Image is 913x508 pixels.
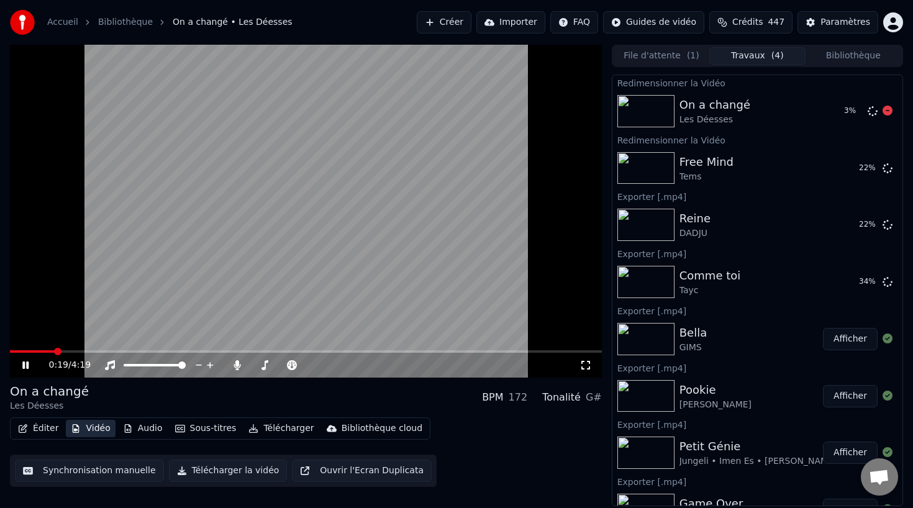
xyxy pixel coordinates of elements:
[679,96,750,114] div: On a changé
[603,11,704,34] button: Guides de vidéo
[859,277,878,287] div: 34 %
[292,460,432,482] button: Ouvrir l'Ecran Duplicata
[66,420,115,437] button: Vidéo
[679,324,707,342] div: Bella
[859,220,878,230] div: 22 %
[614,47,709,65] button: File d'attente
[679,114,750,126] div: Les Déesses
[771,50,784,62] span: ( 4 )
[417,11,471,34] button: Créer
[709,47,805,65] button: Travaux
[476,11,545,34] button: Importer
[612,474,902,489] div: Exporter [.mp4]
[679,227,711,240] div: DADJU
[71,359,91,371] span: 4:19
[118,420,168,437] button: Audio
[820,16,870,29] div: Paramètres
[823,442,878,464] button: Afficher
[679,267,741,284] div: Comme toi
[679,284,741,297] div: Tayc
[732,16,763,29] span: Crédits
[169,460,288,482] button: Télécharger la vidéo
[15,460,164,482] button: Synchronisation manuelle
[612,246,902,261] div: Exporter [.mp4]
[342,422,422,435] div: Bibliothèque cloud
[10,10,35,35] img: youka
[679,153,734,171] div: Free Mind
[806,47,901,65] button: Bibliothèque
[10,400,89,412] div: Les Déesses
[542,390,581,405] div: Tonalité
[170,420,242,437] button: Sous-titres
[679,381,752,399] div: Pookie
[612,360,902,375] div: Exporter [.mp4]
[797,11,878,34] button: Paramètres
[679,399,752,411] div: [PERSON_NAME]
[482,390,503,405] div: BPM
[709,11,793,34] button: Crédits447
[612,75,902,90] div: Redimensionner la Vidéo
[47,16,293,29] nav: breadcrumb
[98,16,153,29] a: Bibliothèque
[49,359,68,371] span: 0:19
[509,390,528,405] div: 172
[586,390,602,405] div: G#
[612,132,902,147] div: Redimensionner la Vidéo
[679,210,711,227] div: Reine
[173,16,292,29] span: On a changé • Les Déesses
[687,50,699,62] span: ( 1 )
[243,420,319,437] button: Télécharger
[679,171,734,183] div: Tems
[679,342,707,354] div: GIMS
[768,16,784,29] span: 447
[550,11,598,34] button: FAQ
[10,383,89,400] div: On a changé
[612,417,902,432] div: Exporter [.mp4]
[823,328,878,350] button: Afficher
[861,458,898,496] div: Ouvrir le chat
[49,359,79,371] div: /
[13,420,63,437] button: Éditer
[859,163,878,173] div: 22 %
[612,303,902,318] div: Exporter [.mp4]
[47,16,78,29] a: Accueil
[823,385,878,407] button: Afficher
[844,106,863,116] div: 3 %
[612,189,902,204] div: Exporter [.mp4]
